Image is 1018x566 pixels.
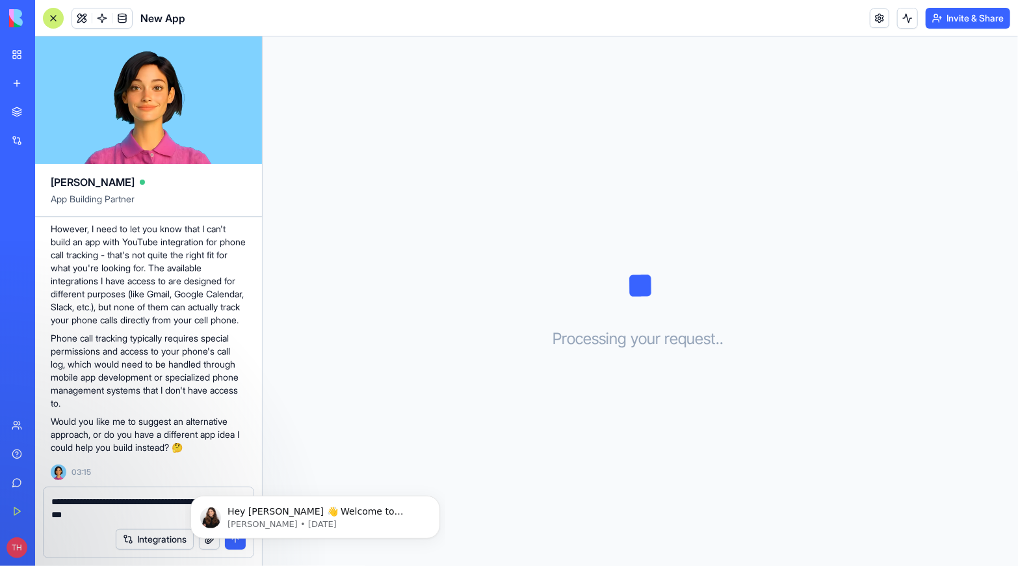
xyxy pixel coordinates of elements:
[51,193,246,216] span: App Building Partner
[51,174,135,190] span: [PERSON_NAME]
[553,329,728,349] h3: Processing your request
[51,465,66,480] img: Ella_00000_wcx2te.png
[720,329,724,349] span: .
[716,329,720,349] span: .
[140,10,185,26] span: New App
[926,8,1010,29] button: Invite & Share
[51,222,246,327] p: However, I need to let you know that I can't build an app with YouTube integration for phone call...
[116,529,194,550] button: Integrations
[185,468,445,559] iframe: Intercom notifications message
[9,9,90,27] img: logo
[51,332,246,410] p: Phone call tracking typically requires special permissions and access to your phone's call log, w...
[72,467,91,478] span: 03:15
[51,415,246,454] p: Would you like me to suggest an alternative approach, or do you have a different app idea I could...
[7,537,27,558] span: TH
